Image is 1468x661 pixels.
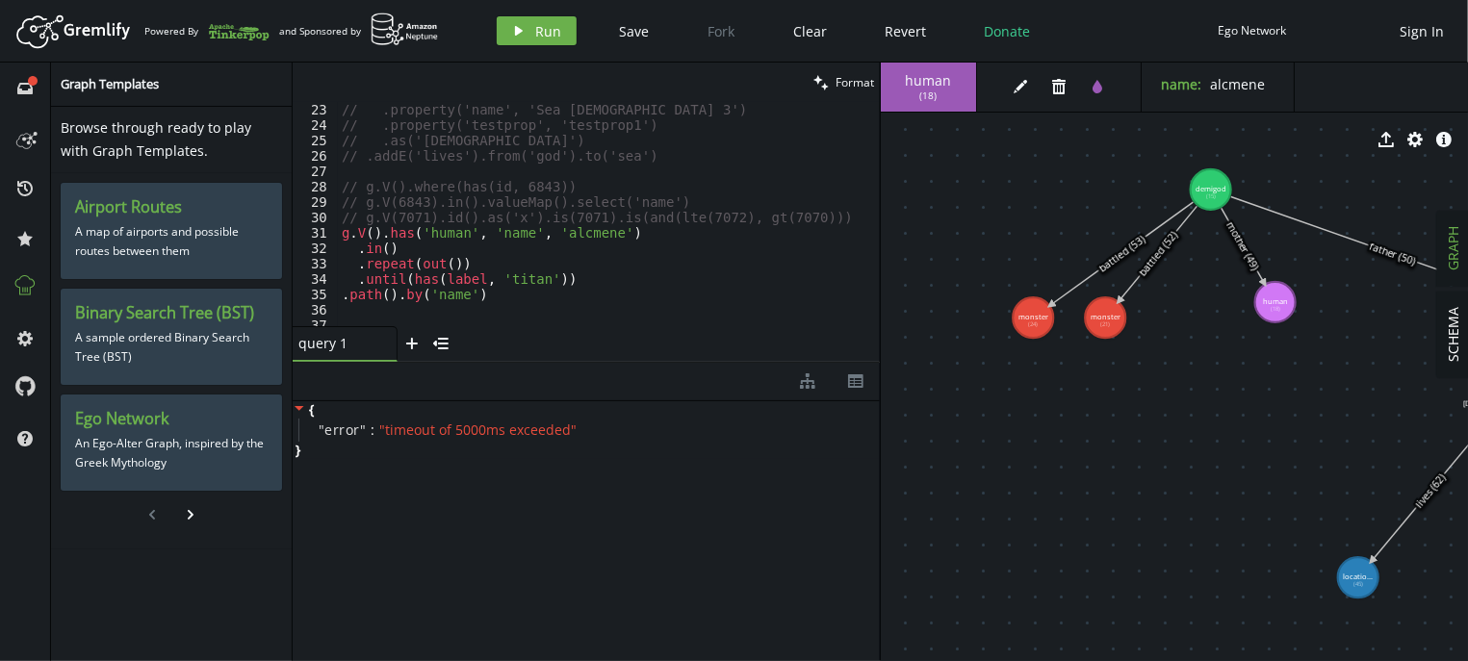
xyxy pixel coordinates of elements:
span: } [293,442,300,459]
span: GRAPH [1445,227,1463,271]
div: 37 [293,318,338,333]
button: Sign In [1390,16,1454,45]
span: Fork [708,22,735,40]
div: 35 [293,287,338,302]
tspan: locatio... [1343,572,1373,582]
label: name : [1161,75,1201,93]
tspan: (24) [1028,320,1038,328]
span: { [309,401,314,419]
div: 34 [293,271,338,287]
button: Donate [970,16,1045,45]
div: 26 [293,148,338,164]
tspan: (15) [1206,192,1216,200]
button: Format [808,63,880,102]
tspan: monster [1091,313,1120,322]
span: " [319,420,325,439]
div: 36 [293,302,338,318]
span: human [900,72,957,89]
div: Powered By [144,14,270,48]
span: Donate [985,22,1031,40]
div: 31 [293,225,338,241]
span: Format [836,74,874,90]
span: query 1 [298,335,375,352]
div: 25 [293,133,338,148]
div: 27 [293,164,338,179]
h3: Ego Network [75,409,268,429]
tspan: (21) [1100,320,1110,328]
span: Sign In [1400,22,1444,40]
p: A sample ordered Binary Search Tree (BST) [75,323,268,371]
h3: Airport Routes [75,197,268,217]
span: : [372,421,375,439]
span: " [360,420,367,439]
button: Fork [693,16,751,45]
button: Run [497,16,577,45]
p: An Ego-Alter Graph, inspired by the Greek Mythology [75,429,268,477]
span: ( 18 ) [920,89,938,102]
tspan: (18) [1271,305,1280,313]
div: 24 [293,117,338,133]
div: Ego Network [1219,23,1287,38]
span: Browse through ready to play with Graph Templates. [61,118,251,160]
span: error [325,421,361,439]
div: 30 [293,210,338,225]
span: Run [536,22,562,40]
tspan: (45) [1353,580,1363,588]
span: SCHEMA [1445,308,1463,363]
img: AWS Neptune [371,13,439,46]
tspan: monster [1018,313,1048,322]
button: Clear [780,16,842,45]
span: Revert [886,22,927,40]
div: 28 [293,179,338,194]
div: 23 [293,102,338,117]
h3: Binary Search Tree (BST) [75,303,268,323]
div: 32 [293,241,338,256]
span: " timeout of 5000ms exceeded " [380,420,578,439]
button: Save [605,16,664,45]
div: 29 [293,194,338,210]
button: Revert [871,16,941,45]
p: A map of airports and possible routes between them [75,217,268,266]
div: and Sponsored by [279,13,439,49]
span: Clear [794,22,828,40]
tspan: human [1263,296,1288,306]
div: 33 [293,256,338,271]
span: Save [620,22,650,40]
span: alcmene [1210,75,1265,93]
tspan: demigod [1196,184,1226,193]
span: Graph Templates [61,75,159,92]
